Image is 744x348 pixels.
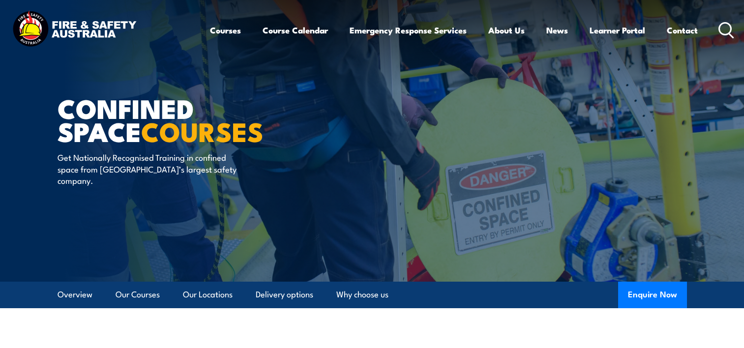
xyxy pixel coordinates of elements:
a: Course Calendar [263,17,328,43]
a: Why choose us [336,282,388,308]
a: About Us [488,17,525,43]
a: Courses [210,17,241,43]
a: Our Courses [116,282,160,308]
a: Emergency Response Services [350,17,467,43]
p: Get Nationally Recognised Training in confined space from [GEOGRAPHIC_DATA]’s largest safety comp... [58,151,237,186]
h1: Confined Space [58,96,300,142]
a: Contact [667,17,698,43]
a: Delivery options [256,282,313,308]
strong: COURSES [141,110,264,151]
a: Our Locations [183,282,233,308]
a: News [546,17,568,43]
a: Overview [58,282,92,308]
a: Learner Portal [590,17,645,43]
button: Enquire Now [618,282,687,308]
